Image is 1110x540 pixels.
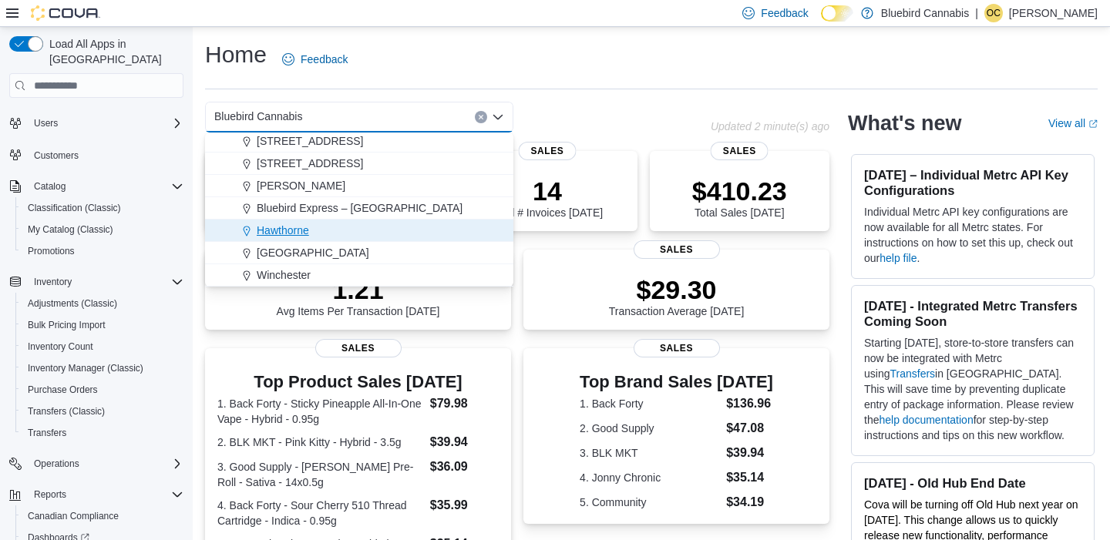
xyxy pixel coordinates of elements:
span: Transfers [28,427,66,439]
span: [PERSON_NAME] [257,178,345,193]
div: Avg Items Per Transaction [DATE] [277,274,440,317]
button: [PERSON_NAME] [205,175,513,197]
div: Choose from the following options [205,18,513,287]
button: Customers [3,143,190,166]
span: Purchase Orders [22,381,183,399]
span: Catalog [34,180,66,193]
span: Inventory [28,273,183,291]
button: Operations [3,453,190,475]
span: Inventory Manager (Classic) [22,359,183,377]
p: [PERSON_NAME] [1009,4,1098,22]
button: Users [3,112,190,134]
a: My Catalog (Classic) [22,220,119,239]
button: Reports [3,484,190,505]
span: Transfers [22,424,183,442]
span: Load All Apps in [GEOGRAPHIC_DATA] [43,36,183,67]
dt: 1. Back Forty - Sticky Pineapple All-In-One Vape - Hybrid - 0.95g [217,396,424,427]
span: Purchase Orders [28,384,98,396]
button: [STREET_ADDRESS] [205,153,513,175]
dt: 2. BLK MKT - Pink Kitty - Hybrid - 3.5g [217,434,424,450]
button: [GEOGRAPHIC_DATA] [205,242,513,264]
dd: $39.94 [430,433,499,451]
span: [STREET_ADDRESS] [257,133,363,149]
button: Inventory Count [15,336,190,357]
span: Customers [28,145,183,164]
svg: External link [1088,119,1098,129]
span: Sales [634,240,720,259]
dt: 3. Good Supply - [PERSON_NAME] Pre-Roll - Sativa - 14x0.5g [217,459,424,490]
button: Bluebird Express – [GEOGRAPHIC_DATA] [205,197,513,220]
span: Operations [28,454,183,473]
h3: [DATE] - Old Hub End Date [864,475,1081,491]
span: Classification (Classic) [28,202,121,214]
h3: [DATE] – Individual Metrc API Key Configurations [864,167,1081,198]
a: Transfers (Classic) [22,402,111,421]
span: Operations [34,458,79,470]
dd: $34.19 [726,493,773,511]
a: help documentation [879,414,973,426]
span: Canadian Compliance [22,507,183,525]
button: Clear input [475,111,487,123]
span: Users [28,114,183,132]
span: Reports [28,485,183,504]
p: Bluebird Cannabis [881,4,969,22]
div: Total Sales [DATE] [692,176,787,219]
span: Customers [34,149,79,162]
span: My Catalog (Classic) [22,220,183,239]
dd: $35.99 [430,496,499,515]
a: Transfers [22,424,72,442]
dd: $39.94 [726,444,773,462]
span: Sales [518,142,576,160]
a: Customers [28,146,85,165]
span: Transfers (Classic) [28,405,105,418]
p: $410.23 [692,176,787,206]
p: Individual Metrc API key configurations are now available for all Metrc states. For instructions ... [864,204,1081,266]
button: Purchase Orders [15,379,190,401]
span: Adjustments (Classic) [22,294,183,313]
span: Sales [634,339,720,357]
span: Hawthorne [257,223,309,238]
span: Inventory Count [28,340,93,353]
span: Users [34,117,58,129]
input: Dark Mode [821,5,853,22]
a: Inventory Manager (Classic) [22,359,150,377]
dd: $47.08 [726,419,773,438]
button: Inventory Manager (Classic) [15,357,190,379]
p: $29.30 [609,274,745,305]
button: Inventory [3,271,190,293]
span: Winchester [257,267,311,283]
a: Classification (Classic) [22,199,127,217]
h3: Top Product Sales [DATE] [217,373,499,391]
span: Feedback [761,5,808,21]
span: OC [987,4,1001,22]
a: Adjustments (Classic) [22,294,123,313]
button: Reports [28,485,72,504]
a: help file [880,252,917,264]
span: Feedback [301,52,348,67]
button: Adjustments (Classic) [15,293,190,314]
button: Winchester [205,264,513,287]
p: Starting [DATE], store-to-store transfers can now be integrated with Metrc using in [GEOGRAPHIC_D... [864,335,1081,443]
button: [STREET_ADDRESS] [205,130,513,153]
dd: $79.98 [430,394,499,413]
button: Transfers [15,422,190,444]
a: Canadian Compliance [22,507,125,525]
button: Bulk Pricing Import [15,314,190,336]
p: 1.21 [277,274,440,305]
button: Users [28,114,64,132]
dt: 4. Back Forty - Sour Cherry 510 Thread Cartridge - Indica - 0.95g [217,498,424,528]
dd: $136.96 [726,394,773,413]
span: Bluebird Cannabis [214,107,302,126]
a: Purchase Orders [22,381,104,399]
h3: Top Brand Sales [DATE] [580,373,773,391]
h3: [DATE] - Integrated Metrc Transfers Coming Soon [864,298,1081,329]
div: Total # Invoices [DATE] [492,176,603,219]
span: Inventory [34,276,72,288]
button: Operations [28,454,86,473]
button: Inventory [28,273,78,291]
button: Close list of options [492,111,504,123]
h2: What's new [848,111,961,136]
div: Olivia Campagna [984,4,1003,22]
dt: 1. Back Forty [580,396,720,411]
